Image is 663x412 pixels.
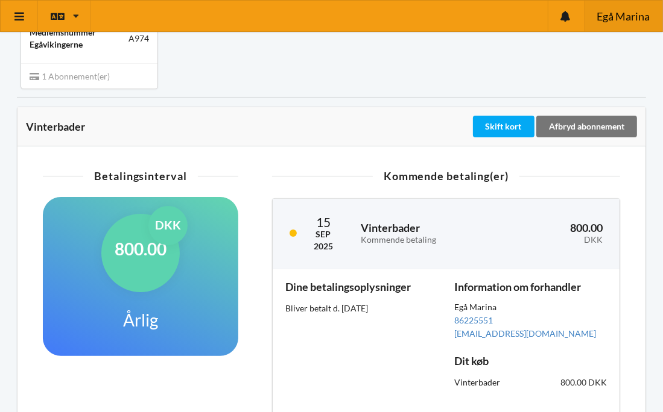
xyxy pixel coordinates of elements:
div: Bliver betalt d. [DATE] [285,302,438,314]
h3: Information om forhandler [454,280,607,294]
h3: 800.00 [512,221,603,245]
div: Skift kort [473,116,535,137]
h3: Dine betalingsoplysninger [285,280,438,294]
h1: 800.00 [115,238,167,260]
div: Kommende betaling(er) [272,170,620,181]
span: 1 Abonnement(er) [30,71,110,81]
a: [EMAIL_ADDRESS][DOMAIN_NAME] [454,328,596,339]
h3: Vinterbader [361,221,495,245]
div: 15 [314,216,333,228]
div: Vinterbader [446,368,530,397]
div: 2025 [314,240,333,252]
div: Afbryd abonnement [536,116,637,137]
div: Kommende betaling [361,235,495,245]
div: Egå Marina [454,302,607,314]
div: DKK [148,206,188,245]
h3: Dit køb [454,354,607,368]
h1: Årlig [123,309,158,331]
a: 86225551 [454,315,493,325]
div: Vinterbader [26,120,471,133]
div: 800.00 DKK [531,368,615,397]
div: Sep [314,228,333,240]
div: DKK [512,235,603,245]
div: A974 [128,33,149,45]
span: Egå Marina [597,11,650,22]
div: Betalingsinterval [43,170,238,181]
div: Medlemsnummer Egåvikingerne [30,27,128,51]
